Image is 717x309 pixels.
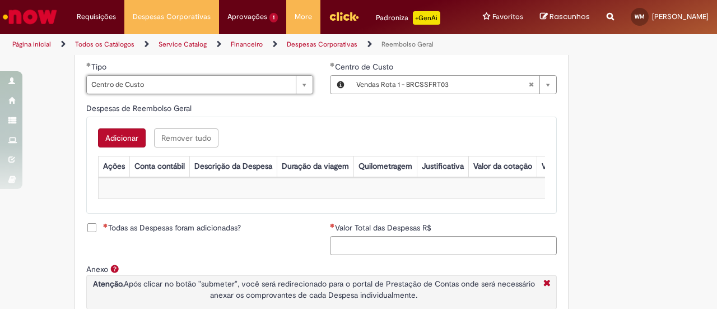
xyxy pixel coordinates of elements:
[330,236,557,255] input: Valor Total das Despesas R$
[86,264,108,274] label: Anexo
[468,156,537,177] th: Valor da cotação
[550,11,590,22] span: Rascunhos
[635,13,645,20] span: WM
[523,76,539,94] abbr: Limpar campo Centro de Custo
[159,40,207,49] a: Service Catalog
[330,76,351,94] button: Centro de Custo, Visualizar este registro Vendas Rota 1 - BRCSSFRT03
[330,62,335,67] span: Obrigatório Preenchido
[1,6,59,28] img: ServiceNow
[108,264,122,273] span: Ajuda para Anexo
[287,40,357,49] a: Despesas Corporativas
[540,12,590,22] a: Rascunhos
[12,40,51,49] a: Página inicial
[103,223,108,228] span: Necessários
[129,156,189,177] th: Conta contábil
[277,156,353,177] th: Duração da viagem
[98,156,129,177] th: Ações
[133,11,211,22] span: Despesas Corporativas
[86,103,194,113] span: Despesas de Reembolso Geral
[91,76,290,94] span: Centro de Custo
[353,156,417,177] th: Quilometragem
[335,62,395,72] span: Centro de Custo
[231,40,263,49] a: Financeiro
[227,11,267,22] span: Aprovações
[537,156,596,177] th: Valor por Litro
[492,11,523,22] span: Favoritos
[541,278,553,290] i: Fechar More information Por anexo
[91,62,109,72] span: Tipo
[381,40,434,49] a: Reembolso Geral
[652,12,709,21] span: [PERSON_NAME]
[86,62,91,67] span: Obrigatório Preenchido
[335,223,434,233] span: Valor Total das Despesas R$
[413,11,440,25] p: +GenAi
[90,278,538,301] p: Após clicar no botão "submeter", você será redirecionado para o portal de Prestação de Contas ond...
[77,11,116,22] span: Requisições
[417,156,468,177] th: Justificativa
[8,34,469,55] ul: Trilhas de página
[356,76,528,94] span: Vendas Rota 1 - BRCSSFRT03
[329,8,359,25] img: click_logo_yellow_360x200.png
[189,156,277,177] th: Descrição da Despesa
[93,279,124,289] strong: Atenção.
[75,40,134,49] a: Todos os Catálogos
[103,222,241,233] span: Todas as Despesas foram adicionadas?
[295,11,312,22] span: More
[98,128,146,147] button: Add a row for Despesas de Reembolso Geral
[330,223,335,228] span: Necessários
[376,11,440,25] div: Padroniza
[269,13,278,22] span: 1
[351,76,556,94] a: Vendas Rota 1 - BRCSSFRT03Limpar campo Centro de Custo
